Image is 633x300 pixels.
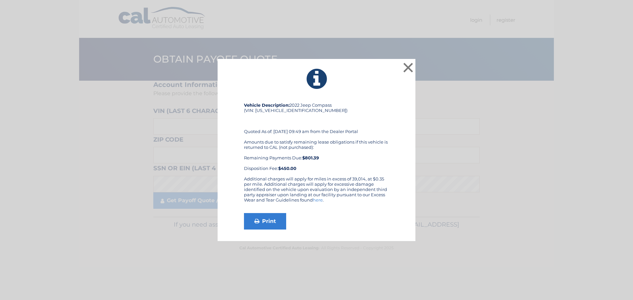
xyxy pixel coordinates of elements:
b: $801.39 [302,155,319,160]
button: × [402,61,415,74]
strong: $450.00 [278,166,296,171]
div: 2022 Jeep Compass (VIN: [US_VEHICLE_IDENTIFICATION_NUMBER]) Quoted As of: [DATE] 09:49 am from th... [244,102,389,176]
a: Print [244,213,286,230]
div: Amounts due to satisfy remaining lease obligations if this vehicle is returned to CAL (not purcha... [244,139,389,171]
div: Additional charges will apply for miles in excess of 39,014, at $0.35 per mile. Additional charge... [244,176,389,208]
strong: Vehicle Description: [244,102,289,108]
a: here [313,197,323,203]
